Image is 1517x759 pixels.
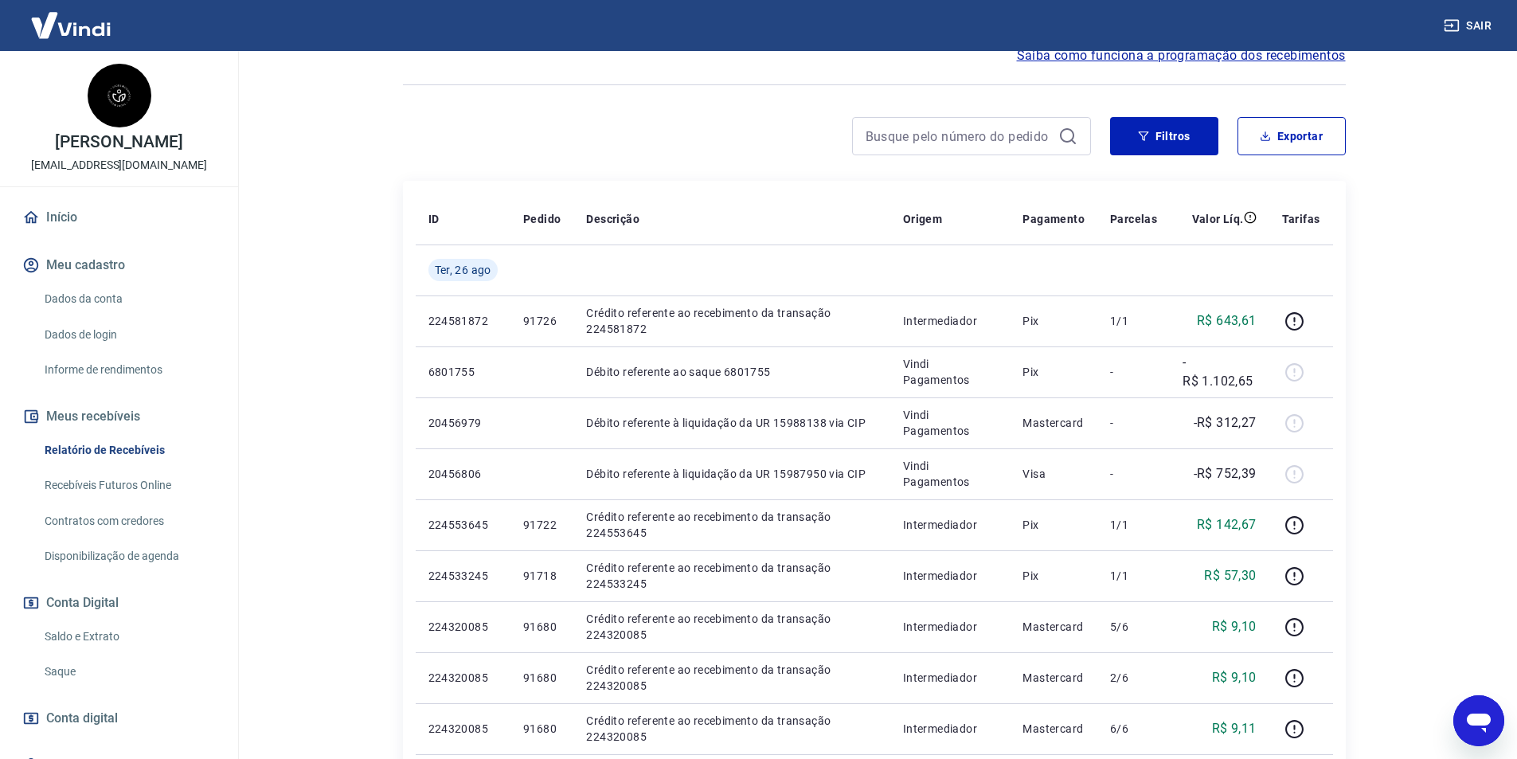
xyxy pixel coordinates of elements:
[38,620,219,653] a: Saldo e Extrato
[903,211,942,227] p: Origem
[1110,415,1157,431] p: -
[903,313,998,329] p: Intermediador
[1110,721,1157,737] p: 6/6
[19,585,219,620] button: Conta Digital
[38,505,219,538] a: Contratos com credores
[38,540,219,573] a: Disponibilização de agenda
[1212,719,1257,738] p: R$ 9,11
[1194,464,1257,483] p: -R$ 752,39
[1022,619,1085,635] p: Mastercard
[1110,517,1157,533] p: 1/1
[1197,311,1257,331] p: R$ 643,61
[1110,619,1157,635] p: 5/6
[19,248,219,283] button: Meu cadastro
[428,670,498,686] p: 224320085
[586,713,877,745] p: Crédito referente ao recebimento da transação 224320085
[1022,313,1085,329] p: Pix
[866,124,1052,148] input: Busque pelo número do pedido
[31,157,207,174] p: [EMAIL_ADDRESS][DOMAIN_NAME]
[428,619,498,635] p: 224320085
[1110,211,1157,227] p: Parcelas
[1194,413,1257,432] p: -R$ 312,27
[1022,466,1085,482] p: Visa
[19,200,219,235] a: Início
[1110,568,1157,584] p: 1/1
[523,517,561,533] p: 91722
[1022,211,1085,227] p: Pagamento
[903,670,998,686] p: Intermediador
[38,319,219,351] a: Dados de login
[903,721,998,737] p: Intermediador
[428,211,440,227] p: ID
[523,670,561,686] p: 91680
[38,354,219,386] a: Informe de rendimentos
[1237,117,1346,155] button: Exportar
[523,313,561,329] p: 91726
[428,313,498,329] p: 224581872
[586,211,639,227] p: Descrição
[1453,695,1504,746] iframe: Botão para abrir a janela de mensagens
[903,619,998,635] p: Intermediador
[88,64,151,127] img: b5e33111-34ac-49f4-b4a7-cf72cf069c64.jpeg
[1197,515,1257,534] p: R$ 142,67
[19,1,123,49] img: Vindi
[38,469,219,502] a: Recebíveis Futuros Online
[1110,117,1218,155] button: Filtros
[19,399,219,434] button: Meus recebíveis
[1110,364,1157,380] p: -
[523,568,561,584] p: 91718
[586,662,877,694] p: Crédito referente ao recebimento da transação 224320085
[435,262,491,278] span: Ter, 26 ago
[1204,566,1256,585] p: R$ 57,30
[523,211,561,227] p: Pedido
[1022,721,1085,737] p: Mastercard
[1192,211,1244,227] p: Valor Líq.
[586,364,877,380] p: Débito referente ao saque 6801755
[586,415,877,431] p: Débito referente à liquidação da UR 15988138 via CIP
[1441,11,1498,41] button: Sair
[428,466,498,482] p: 20456806
[55,134,182,151] p: [PERSON_NAME]
[523,721,561,737] p: 91680
[19,701,219,736] a: Conta digital
[38,283,219,315] a: Dados da conta
[1212,617,1257,636] p: R$ 9,10
[1022,568,1085,584] p: Pix
[903,517,998,533] p: Intermediador
[38,434,219,467] a: Relatório de Recebíveis
[1282,211,1320,227] p: Tarifas
[46,707,118,730] span: Conta digital
[428,517,498,533] p: 224553645
[38,655,219,688] a: Saque
[428,364,498,380] p: 6801755
[903,407,998,439] p: Vindi Pagamentos
[1110,466,1157,482] p: -
[1110,313,1157,329] p: 1/1
[586,305,877,337] p: Crédito referente ao recebimento da transação 224581872
[1183,353,1257,391] p: -R$ 1.102,65
[428,415,498,431] p: 20456979
[903,568,998,584] p: Intermediador
[428,721,498,737] p: 224320085
[1022,364,1085,380] p: Pix
[903,458,998,490] p: Vindi Pagamentos
[1022,517,1085,533] p: Pix
[1212,668,1257,687] p: R$ 9,10
[428,568,498,584] p: 224533245
[903,356,998,388] p: Vindi Pagamentos
[1022,670,1085,686] p: Mastercard
[1022,415,1085,431] p: Mastercard
[1110,670,1157,686] p: 2/6
[586,560,877,592] p: Crédito referente ao recebimento da transação 224533245
[586,509,877,541] p: Crédito referente ao recebimento da transação 224553645
[1017,46,1346,65] a: Saiba como funciona a programação dos recebimentos
[586,466,877,482] p: Débito referente à liquidação da UR 15987950 via CIP
[523,619,561,635] p: 91680
[586,611,877,643] p: Crédito referente ao recebimento da transação 224320085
